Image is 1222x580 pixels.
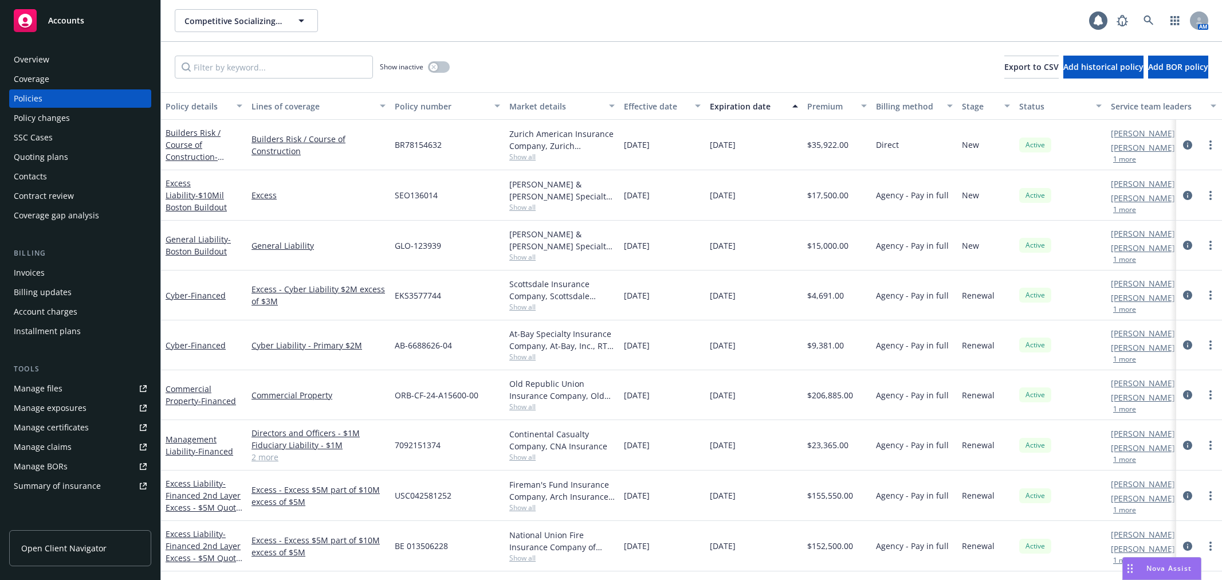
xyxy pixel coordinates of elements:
a: Manage claims [9,438,151,456]
span: Competitive Socializing US LLC [184,15,284,27]
span: Add BOR policy [1148,61,1208,72]
span: Active [1024,240,1047,250]
button: Premium [803,92,871,120]
a: circleInformation [1181,238,1195,252]
span: ORB-CF-24-A15600-00 [395,389,478,401]
a: [PERSON_NAME] [1111,342,1175,354]
span: Export to CSV [1004,61,1059,72]
div: At-Bay Specialty Insurance Company, At-Bay, Inc., RT Specialty Insurance Services, LLC (RSG Speci... [509,328,615,352]
span: New [962,240,979,252]
a: Cyber [166,290,226,301]
button: Export to CSV [1004,56,1059,79]
button: 1 more [1113,356,1136,363]
span: Agency - Pay in full [876,489,949,501]
span: [DATE] [624,389,650,401]
a: [PERSON_NAME] [1111,242,1175,254]
a: Excess - Cyber Liability $2M excess of $3M [252,283,386,307]
a: circleInformation [1181,438,1195,452]
span: Show all [509,503,615,512]
span: Renewal [962,389,995,401]
a: 2 more [252,451,386,463]
a: Policy changes [9,109,151,127]
span: Agency - Pay in full [876,289,949,301]
span: $15,000.00 [807,240,848,252]
button: Status [1015,92,1106,120]
span: Active [1024,140,1047,150]
a: circleInformation [1181,288,1195,302]
div: Premium [807,100,854,112]
div: Account charges [14,303,77,321]
a: [PERSON_NAME] [1111,142,1175,154]
span: [DATE] [624,240,650,252]
span: Show all [509,152,615,162]
button: 1 more [1113,206,1136,213]
span: [DATE] [624,339,650,351]
span: [DATE] [624,139,650,151]
button: 1 more [1113,406,1136,413]
span: - Financed 2nd Layer Excess - $5M Quota Share part of $10M X of $5M Primary [166,478,242,537]
div: Scottsdale Insurance Company, Scottsdale Insurance Company (Nationwide), RT Specialty Insurance S... [509,278,615,302]
a: [PERSON_NAME] [1111,478,1175,490]
a: Invoices [9,264,151,282]
a: Fiduciary Liability - $1M [252,439,386,451]
a: circleInformation [1181,539,1195,553]
span: Renewal [962,289,995,301]
div: Contacts [14,167,47,186]
a: [PERSON_NAME] [1111,528,1175,540]
a: circleInformation [1181,189,1195,202]
span: Show all [509,352,615,362]
span: [DATE] [710,189,736,201]
div: Continental Casualty Company, CNA Insurance [509,428,615,452]
a: Report a Bug [1111,9,1134,32]
a: Installment plans [9,322,151,340]
span: Show inactive [380,62,423,72]
span: $155,550.00 [807,489,853,501]
span: Renewal [962,439,995,451]
button: Effective date [619,92,705,120]
span: Agency - Pay in full [876,189,949,201]
div: Status [1019,100,1089,112]
button: Lines of coverage [247,92,390,120]
button: Service team leaders [1106,92,1221,120]
span: - $10Mil Boston Buildout [166,190,227,213]
a: Coverage gap analysis [9,206,151,225]
span: Show all [509,452,615,462]
div: Expiration date [710,100,785,112]
div: Policy number [395,100,488,112]
span: AB-6688626-04 [395,339,452,351]
a: Excess Liability [166,178,227,213]
a: Policies [9,89,151,108]
a: SSC Cases [9,128,151,147]
a: circleInformation [1181,489,1195,503]
span: - Financed [198,395,236,406]
a: more [1204,539,1217,553]
span: New [962,139,979,151]
a: Builders Risk / Course of Construction [252,133,386,157]
a: circleInformation [1181,338,1195,352]
a: circleInformation [1181,138,1195,152]
div: Coverage gap analysis [14,206,99,225]
a: Manage exposures [9,399,151,417]
span: Show all [509,202,615,212]
button: Add historical policy [1063,56,1144,79]
span: Active [1024,190,1047,201]
div: Manage claims [14,438,72,456]
a: more [1204,438,1217,452]
a: Cyber [166,340,226,351]
span: GLO-123939 [395,240,441,252]
a: more [1204,138,1217,152]
span: Renewal [962,339,995,351]
span: Active [1024,491,1047,501]
span: Active [1024,440,1047,450]
a: more [1204,189,1217,202]
span: [DATE] [624,289,650,301]
div: Invoices [14,264,45,282]
button: 1 more [1113,557,1136,564]
span: Active [1024,541,1047,551]
span: USC042581252 [395,489,451,501]
a: Coverage [9,70,151,88]
div: Fireman's Fund Insurance Company, Arch Insurance Company [509,479,615,503]
span: BE 013506228 [395,540,448,552]
a: Commercial Property [252,389,386,401]
a: more [1204,489,1217,503]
